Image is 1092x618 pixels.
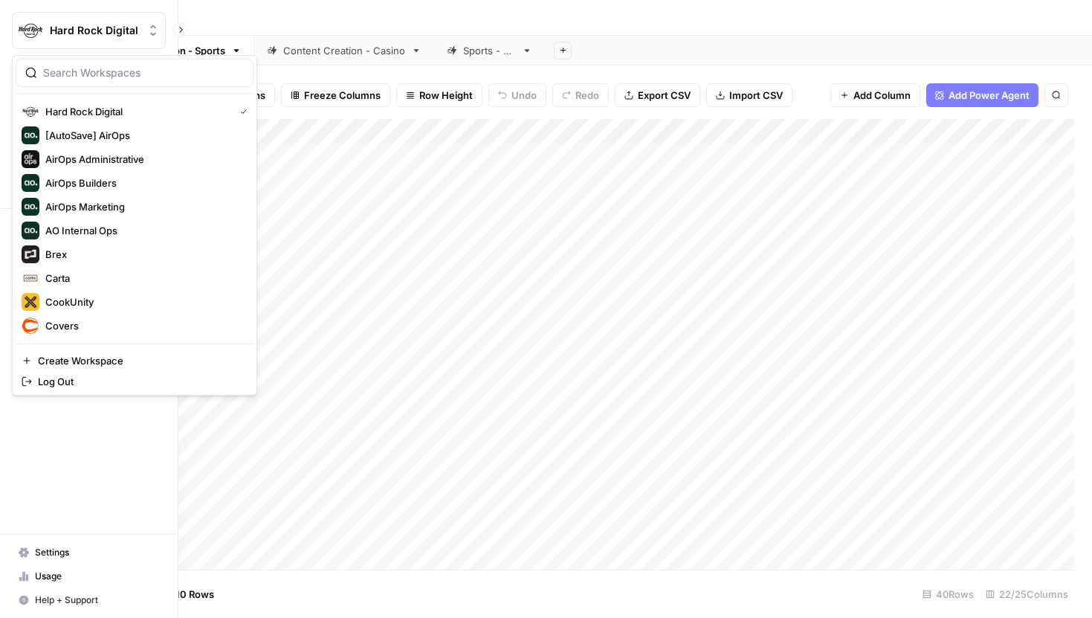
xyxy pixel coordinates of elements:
[281,83,390,107] button: Freeze Columns
[575,88,599,103] span: Redo
[12,55,257,396] div: Workspace: Hard Rock Digital
[38,374,242,389] span: Log Out
[35,593,159,607] span: Help + Support
[16,371,253,392] a: Log Out
[43,65,244,80] input: Search Workspaces
[926,83,1038,107] button: Add Power Agent
[45,199,242,214] span: AirOps Marketing
[917,582,980,606] div: 40 Rows
[254,36,434,65] a: Content Creation - Casino
[22,198,39,216] img: AirOps Marketing Logo
[980,582,1074,606] div: 22/25 Columns
[12,12,166,49] button: Workspace: Hard Rock Digital
[45,247,242,262] span: Brex
[615,83,700,107] button: Export CSV
[419,88,473,103] span: Row Height
[45,318,242,333] span: Covers
[35,546,159,559] span: Settings
[38,353,242,368] span: Create Workspace
[638,88,691,103] span: Export CSV
[22,293,39,311] img: CookUnity Logo
[50,23,140,38] span: Hard Rock Digital
[853,88,911,103] span: Add Column
[830,83,920,107] button: Add Column
[17,17,44,44] img: Hard Rock Digital Logo
[22,126,39,144] img: [AutoSave] AirOps Logo
[45,176,242,190] span: AirOps Builders
[22,317,39,335] img: Covers Logo
[22,245,39,263] img: Brex Logo
[22,222,39,239] img: AO Internal Ops Logo
[22,103,39,120] img: Hard Rock Digital Logo
[35,570,159,583] span: Usage
[45,104,228,119] span: Hard Rock Digital
[304,88,381,103] span: Freeze Columns
[463,43,516,58] div: Sports - QA
[45,294,242,309] span: CookUnity
[12,588,166,612] button: Help + Support
[488,83,546,107] button: Undo
[949,88,1030,103] span: Add Power Agent
[22,269,39,287] img: Carta Logo
[45,128,242,143] span: [AutoSave] AirOps
[729,88,783,103] span: Import CSV
[552,83,609,107] button: Redo
[283,43,405,58] div: Content Creation - Casino
[45,271,242,286] span: Carta
[12,541,166,564] a: Settings
[16,350,253,371] a: Create Workspace
[45,223,242,238] span: AO Internal Ops
[155,587,214,602] span: Add 10 Rows
[396,83,482,107] button: Row Height
[706,83,792,107] button: Import CSV
[434,36,545,65] a: Sports - QA
[12,564,166,588] a: Usage
[22,150,39,168] img: AirOps Administrative Logo
[511,88,537,103] span: Undo
[45,152,242,167] span: AirOps Administrative
[22,174,39,192] img: AirOps Builders Logo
